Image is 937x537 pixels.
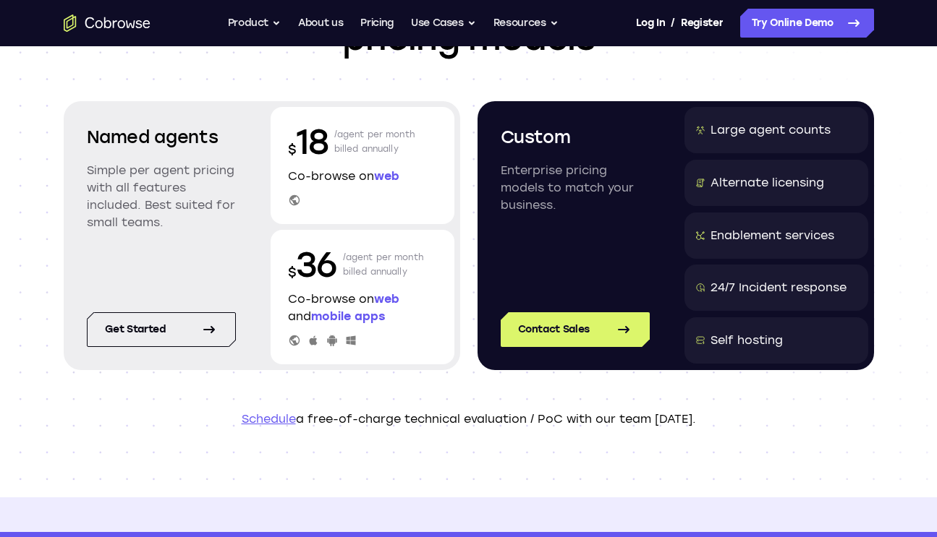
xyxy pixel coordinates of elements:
p: /agent per month billed annually [334,119,415,165]
span: web [374,292,399,306]
a: Register [681,9,723,38]
div: Large agent counts [711,121,831,139]
a: Try Online Demo [740,9,874,38]
a: Pricing [360,9,394,38]
h2: Named agents [87,124,236,150]
span: mobile apps [311,309,385,323]
a: Schedule [242,412,296,426]
button: Use Cases [411,9,476,38]
p: /agent per month billed annually [343,241,424,288]
a: Get started [87,312,236,347]
a: About us [298,9,343,38]
p: Enterprise pricing models to match your business. [501,162,650,214]
button: Product [228,9,281,38]
a: Go to the home page [64,14,150,32]
span: web [374,169,399,183]
span: $ [288,265,297,280]
p: Simple per agent pricing with all features included. Best suited for small teams. [87,162,236,231]
span: $ [288,142,297,158]
div: Self hosting [711,332,783,349]
p: 18 [288,119,328,165]
span: / [671,14,675,32]
p: a free-of-charge technical evaluation / PoC with our team [DATE]. [64,411,874,428]
h2: Custom [501,124,650,150]
div: Enablement services [711,227,834,244]
p: Co-browse on [288,168,437,185]
div: Alternate licensing [711,174,824,192]
a: Log In [636,9,665,38]
div: 24/7 Incident response [711,279,847,296]
p: Co-browse on and [288,291,437,325]
button: Resources [493,9,559,38]
p: 36 [288,241,337,288]
a: Contact Sales [501,312,650,347]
